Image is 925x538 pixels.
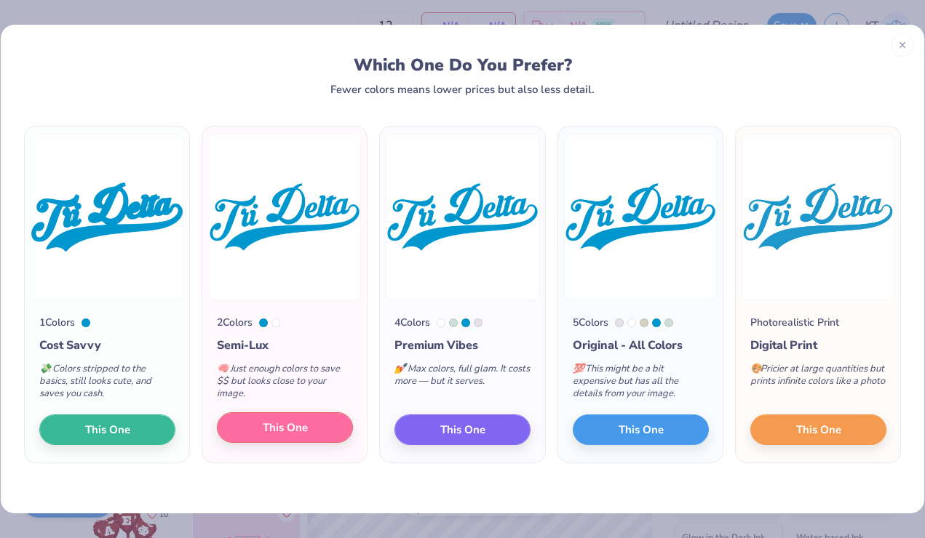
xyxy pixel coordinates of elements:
div: 801 C [652,318,661,327]
div: Pricier at large quantities but prints infinite colors like a photo [750,354,886,402]
img: Photorealistic preview [742,134,894,300]
div: Digital Print [750,337,886,354]
img: 2 color option [208,134,361,300]
div: 4 Colors [394,315,430,330]
div: 663 C [615,318,624,327]
div: Cost Savvy [39,337,175,354]
div: Which One Do You Prefer? [41,55,885,75]
div: White [437,318,445,327]
button: This One [39,414,175,445]
div: White [271,318,280,327]
span: This One [263,419,308,436]
div: Fewer colors means lower prices but also less detail. [330,84,595,95]
button: This One [573,414,709,445]
img: 1 color option [31,134,183,300]
span: 💅 [394,362,406,375]
div: 5 Colors [573,315,608,330]
button: This One [394,414,531,445]
div: 621 C [449,318,458,327]
div: Photorealistic Print [750,315,839,330]
span: This One [795,422,841,438]
div: Just enough colors to save $$ but looks close to your image. [217,354,353,414]
div: 801 C [259,318,268,327]
span: This One [440,422,485,438]
button: This One [750,414,886,445]
div: 801 C [461,318,470,327]
span: 🎨 [750,362,762,375]
div: 621 C [664,318,673,327]
button: This One [217,412,353,443]
div: 801 C [82,318,90,327]
div: 1 Colors [39,315,75,330]
span: This One [618,422,663,438]
div: 2 Colors [217,315,253,330]
span: 💯 [573,362,584,375]
div: Semi-Lux [217,337,353,354]
div: White [627,318,636,327]
div: Max colors, full glam. It costs more — but it serves. [394,354,531,402]
img: 4 color option [386,134,539,300]
div: 663 C [474,318,483,327]
span: 🧠 [217,362,229,375]
div: Original - All Colors [573,337,709,354]
img: 5 color option [564,134,717,300]
div: 7527 C [640,318,648,327]
span: 💸 [39,362,51,375]
span: This One [85,422,130,438]
div: Colors stripped to the basics, still looks cute, and saves you cash. [39,354,175,414]
div: Premium Vibes [394,337,531,354]
div: This might be a bit expensive but has all the details from your image. [573,354,709,414]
